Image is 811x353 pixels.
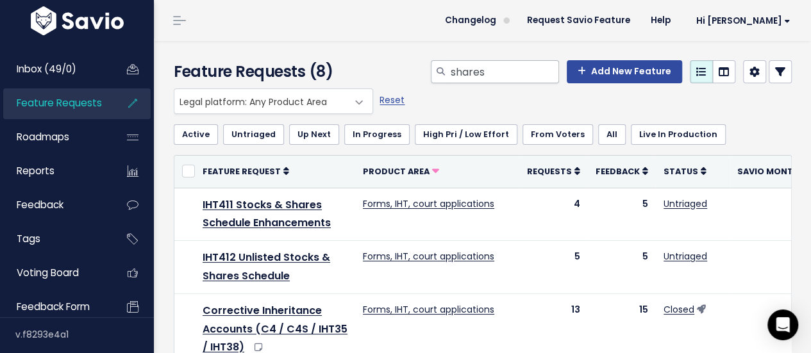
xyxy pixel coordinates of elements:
[363,197,494,210] a: Forms, IHT, court applications
[203,197,331,231] a: IHT411 Stocks & Shares Schedule Enhancements
[203,165,289,177] a: Feature Request
[664,166,698,177] span: Status
[17,300,90,313] span: Feedback form
[596,165,648,177] a: Feedback
[519,241,588,294] td: 5
[664,303,694,316] a: Closed
[3,258,106,288] a: Voting Board
[767,309,798,340] div: Open Intercom Messenger
[567,60,682,83] a: Add New Feature
[203,166,281,177] span: Feature Request
[3,190,106,220] a: Feedback
[3,122,106,152] a: Roadmaps
[174,124,792,145] ul: Filter feature requests
[445,16,496,25] span: Changelog
[588,241,656,294] td: 5
[3,292,106,322] a: Feedback form
[203,250,330,283] a: IHT412 Unlisted Stocks & Shares Schedule
[363,250,494,263] a: Forms, IHT, court applications
[17,62,76,76] span: Inbox (49/0)
[3,224,106,254] a: Tags
[664,250,707,263] a: Untriaged
[596,166,640,177] span: Feedback
[17,232,40,245] span: Tags
[588,188,656,241] td: 5
[363,303,494,316] a: Forms, IHT, court applications
[17,266,79,279] span: Voting Board
[664,197,707,210] a: Untriaged
[664,165,706,177] a: Status
[174,124,218,145] a: Active
[17,164,54,177] span: Reports
[15,318,154,351] div: v.f8293e4a1
[3,156,106,186] a: Reports
[28,6,127,35] img: logo-white.9d6f32f41409.svg
[527,166,572,177] span: Requests
[696,16,790,26] span: Hi [PERSON_NAME]
[289,124,339,145] a: Up Next
[415,124,517,145] a: High Pri / Low Effort
[174,60,367,83] h4: Feature Requests (8)
[3,54,106,84] a: Inbox (49/0)
[344,124,410,145] a: In Progress
[363,166,430,177] span: Product Area
[519,188,588,241] td: 4
[449,60,559,83] input: Search features...
[17,198,63,211] span: Feedback
[17,96,102,110] span: Feature Requests
[380,94,405,106] a: Reset
[598,124,626,145] a: All
[631,124,726,145] a: Live In Production
[174,88,373,114] span: Legal platform: Any Product Area
[174,89,347,113] span: Legal platform: Any Product Area
[517,11,640,30] a: Request Savio Feature
[3,88,106,118] a: Feature Requests
[17,130,69,144] span: Roadmaps
[363,165,439,177] a: Product Area
[523,124,593,145] a: From Voters
[527,165,580,177] a: Requests
[640,11,681,30] a: Help
[223,124,284,145] a: Untriaged
[681,11,801,31] a: Hi [PERSON_NAME]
